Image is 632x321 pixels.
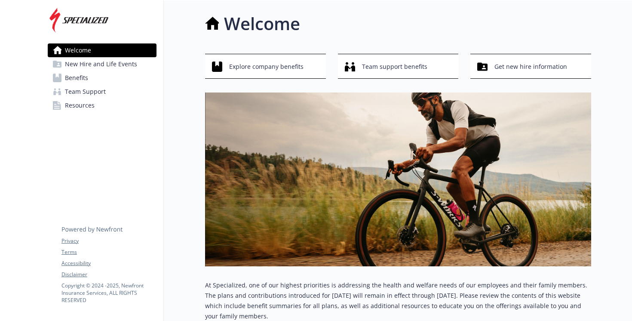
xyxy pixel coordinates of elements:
a: Accessibility [61,259,156,267]
a: Benefits [48,71,156,85]
span: Resources [65,99,95,112]
img: overview page banner [205,93,591,266]
span: New Hire and Life Events [65,57,137,71]
span: Welcome [65,43,91,57]
button: Team support benefits [338,54,459,79]
h1: Welcome [224,11,300,37]
a: Resources [48,99,156,112]
span: Team support benefits [362,59,427,75]
a: Team Support [48,85,156,99]
span: Team Support [65,85,106,99]
a: Terms [61,248,156,256]
button: Get new hire information [470,54,591,79]
button: Explore company benefits [205,54,326,79]
a: Welcome [48,43,156,57]
span: Explore company benefits [229,59,304,75]
span: Get new hire information [494,59,567,75]
a: New Hire and Life Events [48,57,156,71]
a: Disclaimer [61,271,156,278]
a: Privacy [61,237,156,245]
span: Benefits [65,71,88,85]
p: Copyright © 2024 - 2025 , Newfront Insurance Services, ALL RIGHTS RESERVED [61,282,156,304]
